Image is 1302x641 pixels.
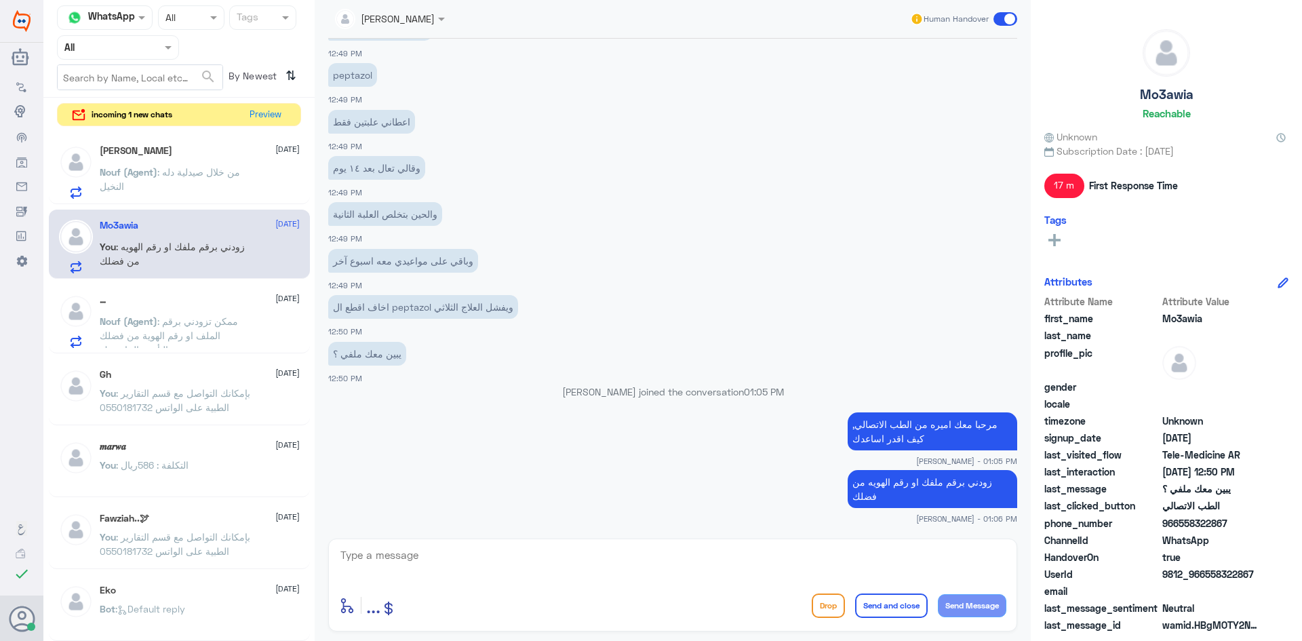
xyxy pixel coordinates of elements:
img: defaultAdmin.png [59,220,93,254]
button: Send Message [938,594,1006,617]
span: true [1162,550,1261,564]
span: last_name [1044,328,1160,343]
h6: Attributes [1044,275,1092,288]
button: Send and close [855,594,928,618]
span: email [1044,584,1160,598]
p: 8/10/2025, 12:49 PM [328,156,425,180]
span: null [1162,380,1261,394]
div: Tags [235,9,258,27]
span: Human Handover [924,13,989,25]
h6: Tags [1044,214,1067,226]
span: : التكلفة : 586ريال [116,459,189,471]
span: [DATE] [275,292,300,305]
p: 8/10/2025, 12:49 PM [328,63,377,87]
span: : من خلال صيدلية دله النخيل [100,166,240,192]
span: phone_number [1044,516,1160,530]
span: : ممكن تزودني برقم الملف او رقم الهوية من فضلك والتأمين الخاص بك [100,315,238,355]
span: : زودني برقم ملفك او رقم الهويه من فضلك [100,241,245,267]
span: UserId [1044,567,1160,581]
h5: Sultan Alotaibi [100,145,172,157]
button: search [200,66,216,88]
span: You [100,387,116,399]
span: ChannelId [1044,533,1160,547]
span: [PERSON_NAME] - 01:06 PM [916,513,1017,524]
p: 8/10/2025, 12:50 PM [328,295,518,319]
span: HandoverOn [1044,550,1160,564]
span: 12:50 PM [328,374,362,383]
p: 8/10/2025, 1:05 PM [848,412,1017,450]
span: 966558322867 [1162,516,1261,530]
h5: Mo3awia [100,220,138,231]
span: : Default reply [115,603,185,615]
span: last_message [1044,482,1160,496]
span: Nouf (Agent) [100,166,157,178]
button: Drop [812,594,845,618]
span: 2 [1162,533,1261,547]
span: 12:49 PM [328,281,362,290]
img: Widebot Logo [13,10,31,32]
img: defaultAdmin.png [59,145,93,179]
span: 12:49 PM [328,234,362,243]
span: 12:49 PM [328,49,362,58]
button: Preview [243,104,287,126]
span: الطب الاتصالي [1162,499,1261,513]
h5: Mo3awia [1140,87,1193,102]
span: last_clicked_button [1044,499,1160,513]
img: defaultAdmin.png [59,294,93,328]
i: ⇅ [285,64,296,87]
span: gender [1044,380,1160,394]
span: [DATE] [275,511,300,523]
input: Search by Name, Local etc… [58,65,222,90]
span: null [1162,584,1261,598]
span: locale [1044,397,1160,411]
img: defaultAdmin.png [1162,346,1196,380]
span: : بإمكانك التواصل مع قسم التقارير الطبية على الواتس 0550181732 [100,531,250,557]
h5: 𝒎𝒂𝒓𝒘𝒂 [100,441,126,452]
span: Subscription Date : [DATE] [1044,144,1288,158]
img: whatsapp.png [64,7,85,28]
span: 0 [1162,601,1261,615]
p: 8/10/2025, 12:50 PM [328,342,406,366]
span: last_message_sentiment [1044,601,1160,615]
span: You [100,531,116,543]
span: [PERSON_NAME] - 01:05 PM [916,455,1017,467]
img: defaultAdmin.png [59,513,93,547]
span: By Newest [223,64,280,92]
span: last_visited_flow [1044,448,1160,462]
span: profile_pic [1044,346,1160,377]
p: 8/10/2025, 12:49 PM [328,249,478,273]
h5: Gh [100,369,111,381]
button: Avatar [9,606,35,632]
span: First Response Time [1089,178,1178,193]
i: check [14,566,30,582]
span: wamid.HBgMOTY2NTU4MzIyODY3FQIAEhggQUNGQkUzM0JBNURBODJEMEZEQUQ1Q0Q4MDYzQUIxRkIA [1162,618,1261,632]
span: [DATE] [275,143,300,155]
p: 8/10/2025, 1:06 PM [848,470,1017,508]
span: [DATE] [275,583,300,595]
span: : بإمكانك التواصل مع قسم التقارير الطبية على الواتس 0550181732 [100,387,250,413]
span: [DATE] [275,367,300,379]
img: defaultAdmin.png [59,441,93,475]
span: Attribute Value [1162,294,1261,309]
img: defaultAdmin.png [59,585,93,619]
span: يبين معك ملفي ؟ [1162,482,1261,496]
span: 12:49 PM [328,188,362,197]
span: You [100,459,116,471]
button: ... [366,590,380,621]
p: 8/10/2025, 12:49 PM [328,202,442,226]
span: Attribute Name [1044,294,1160,309]
img: defaultAdmin.png [1143,30,1189,76]
h5: Fawziah..🕊 [100,513,149,524]
span: ... [366,593,380,617]
span: 9812_966558322867 [1162,567,1261,581]
span: 12:50 PM [328,327,362,336]
span: 12:49 PM [328,142,362,151]
span: Bot [100,603,115,615]
span: search [200,69,216,85]
span: [DATE] [275,218,300,230]
h5: … [100,294,106,306]
p: 8/10/2025, 12:49 PM [328,110,415,134]
span: first_name [1044,311,1160,326]
span: timezone [1044,414,1160,428]
span: null [1162,397,1261,411]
